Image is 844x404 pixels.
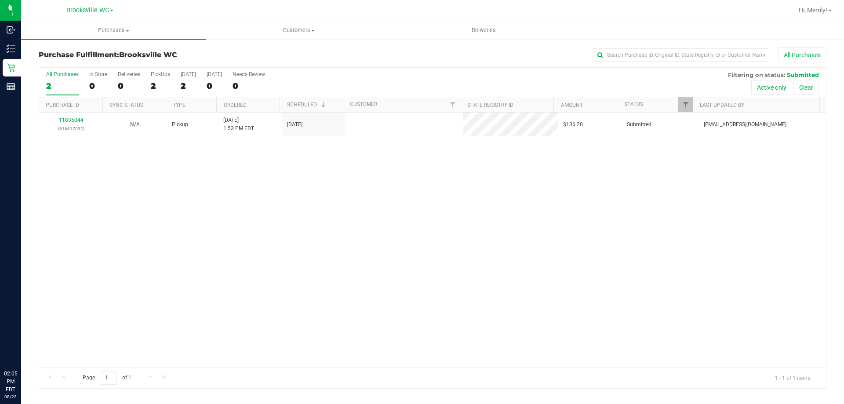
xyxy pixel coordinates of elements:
[799,7,827,14] span: Hi, Merrily!
[787,71,819,78] span: Submitted
[118,71,140,77] div: Deliveries
[118,81,140,91] div: 0
[467,102,513,108] a: State Registry ID
[181,71,196,77] div: [DATE]
[4,393,17,400] p: 08/23
[119,51,177,59] span: Brooksville WC
[7,25,15,34] inline-svg: Inbound
[151,81,170,91] div: 2
[678,97,693,112] a: Filter
[224,102,247,108] a: Ordered
[563,120,583,129] span: $136.20
[793,80,819,95] button: Clear
[207,26,391,34] span: Customers
[172,120,188,129] span: Pickup
[223,116,254,133] span: [DATE] 1:53 PM EDT
[4,370,17,393] p: 02:05 PM EDT
[66,7,109,14] span: Brooksville WC
[101,371,116,385] input: 1
[768,371,817,384] span: 1 - 1 of 1 items
[173,102,186,108] a: Type
[46,71,79,77] div: All Purchases
[7,82,15,91] inline-svg: Reports
[233,81,265,91] div: 0
[9,334,35,360] iframe: Resource center
[206,21,391,40] a: Customers
[151,71,170,77] div: PickUps
[704,120,786,129] span: [EMAIL_ADDRESS][DOMAIN_NAME]
[391,21,576,40] a: Deliveries
[460,26,508,34] span: Deliveries
[130,121,140,127] span: Not Applicable
[130,120,140,129] button: N/A
[46,81,79,91] div: 2
[350,101,377,107] a: Customer
[561,102,583,108] a: Amount
[75,371,138,385] span: Page of 1
[624,101,643,107] a: Status
[728,71,785,78] span: Filtering on status:
[627,120,651,129] span: Submitted
[207,81,222,91] div: 0
[700,102,744,108] a: Last Updated By
[109,102,143,108] a: Sync Status
[46,102,79,108] a: Purchase ID
[287,120,302,129] span: [DATE]
[7,63,15,72] inline-svg: Retail
[59,117,84,123] a: 11835044
[7,44,15,53] inline-svg: Inventory
[233,71,265,77] div: Needs Review
[21,21,206,40] a: Purchases
[44,124,98,133] p: (316817092)
[89,71,107,77] div: In Store
[89,81,107,91] div: 0
[287,102,327,108] a: Scheduled
[39,51,301,59] h3: Purchase Fulfillment:
[778,47,826,62] button: All Purchases
[181,81,196,91] div: 2
[445,97,460,112] a: Filter
[751,80,792,95] button: Active only
[207,71,222,77] div: [DATE]
[593,48,769,62] input: Search Purchase ID, Original ID, State Registry ID or Customer Name...
[21,26,206,34] span: Purchases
